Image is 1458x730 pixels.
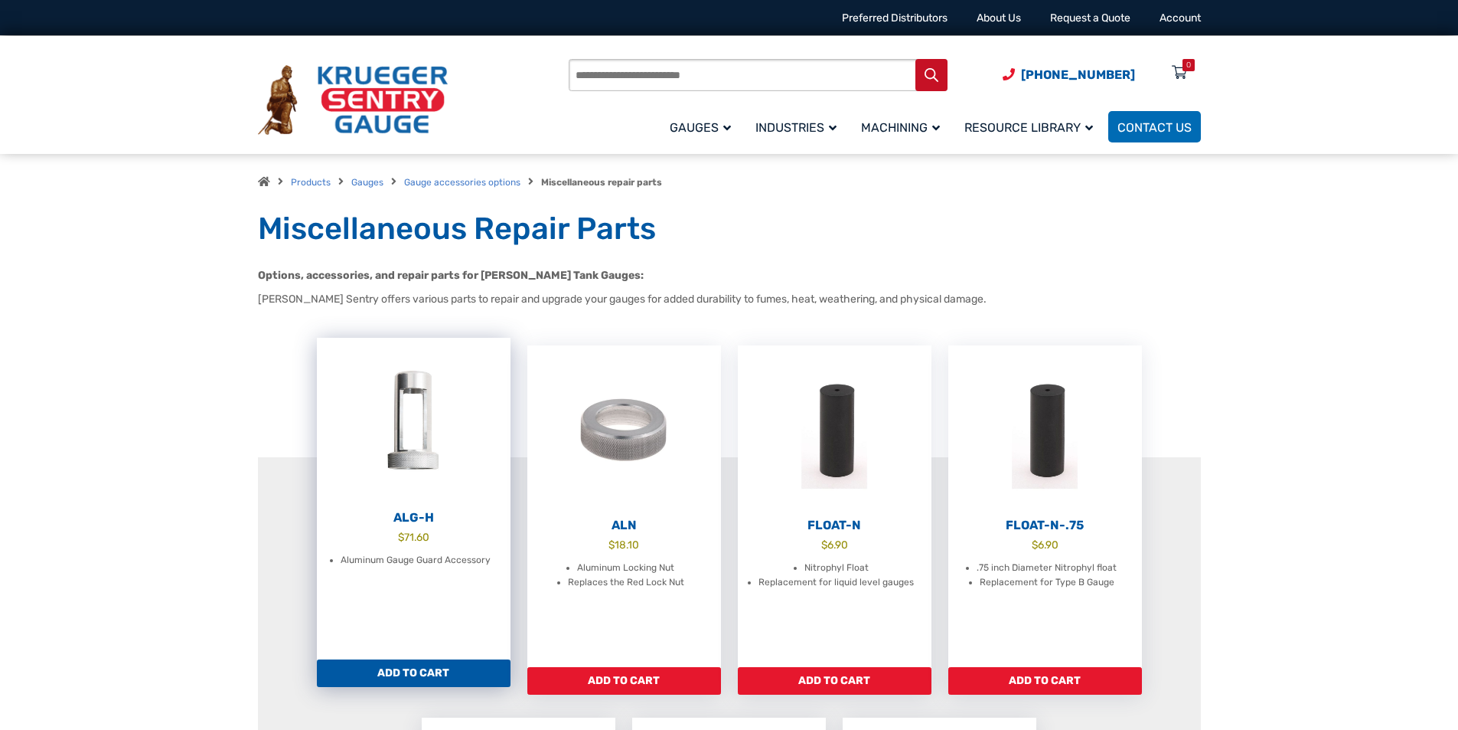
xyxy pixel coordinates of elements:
[977,561,1117,576] li: .75 inch Diameter Nitrophyl float
[821,538,827,551] span: $
[670,120,731,135] span: Gauges
[738,518,931,533] h2: Float-N
[317,660,510,687] a: Add to cart: “ALG-H”
[842,11,948,25] a: Preferred Distributors
[852,109,955,145] a: Machining
[948,667,1142,695] a: Add to cart: “Float-N-.75”
[1032,538,1058,551] bdi: 6.90
[661,109,746,145] a: Gauges
[404,177,520,188] a: Gauge accessories options
[1003,65,1135,84] a: Phone Number (920) 434-8860
[258,291,1201,307] p: [PERSON_NAME] Sentry offers various parts to repair and upgrade your gauges for added durability ...
[1032,538,1038,551] span: $
[258,269,644,282] strong: Options, accessories, and repair parts for [PERSON_NAME] Tank Gauges:
[351,177,383,188] a: Gauges
[1160,11,1201,25] a: Account
[977,11,1021,25] a: About Us
[964,120,1093,135] span: Resource Library
[738,667,931,695] a: Add to cart: “Float-N”
[577,561,674,576] li: Aluminum Locking Nut
[527,345,721,514] img: ALN
[1108,111,1201,142] a: Contact Us
[341,553,491,568] li: Aluminum Gauge Guard Accessory
[1021,67,1135,82] span: [PHONE_NUMBER]
[1050,11,1130,25] a: Request a Quote
[758,575,914,591] li: Replacement for liquid level gauges
[568,575,684,591] li: Replaces the Red Lock Nut
[1117,120,1192,135] span: Contact Us
[608,538,639,551] bdi: 18.10
[527,518,721,533] h2: ALN
[608,538,615,551] span: $
[291,177,331,188] a: Products
[258,65,448,136] img: Krueger Sentry Gauge
[980,575,1114,591] li: Replacement for Type B Gauge
[317,338,510,660] a: ALG-H $71.60 Aluminum Gauge Guard Accessory
[527,345,721,667] a: ALN $18.10 Aluminum Locking Nut Replaces the Red Lock Nut
[861,120,940,135] span: Machining
[948,345,1142,667] a: Float-N-.75 $6.90 .75 inch Diameter Nitrophyl float Replacement for Type B Gauge
[738,345,931,667] a: Float-N $6.90 Nitrophyl Float Replacement for liquid level gauges
[398,531,404,543] span: $
[821,538,848,551] bdi: 6.90
[755,120,837,135] span: Industries
[258,210,1201,248] h1: Miscellaneous Repair Parts
[541,177,662,188] strong: Miscellaneous repair parts
[804,561,869,576] li: Nitrophyl Float
[317,338,510,506] img: ALG-OF
[398,531,429,543] bdi: 71.60
[948,345,1142,514] img: Float-N
[527,667,721,695] a: Add to cart: “ALN”
[738,345,931,514] img: Float-N
[746,109,852,145] a: Industries
[317,510,510,525] h2: ALG-H
[948,518,1142,533] h2: Float-N-.75
[955,109,1108,145] a: Resource Library
[1186,59,1191,71] div: 0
